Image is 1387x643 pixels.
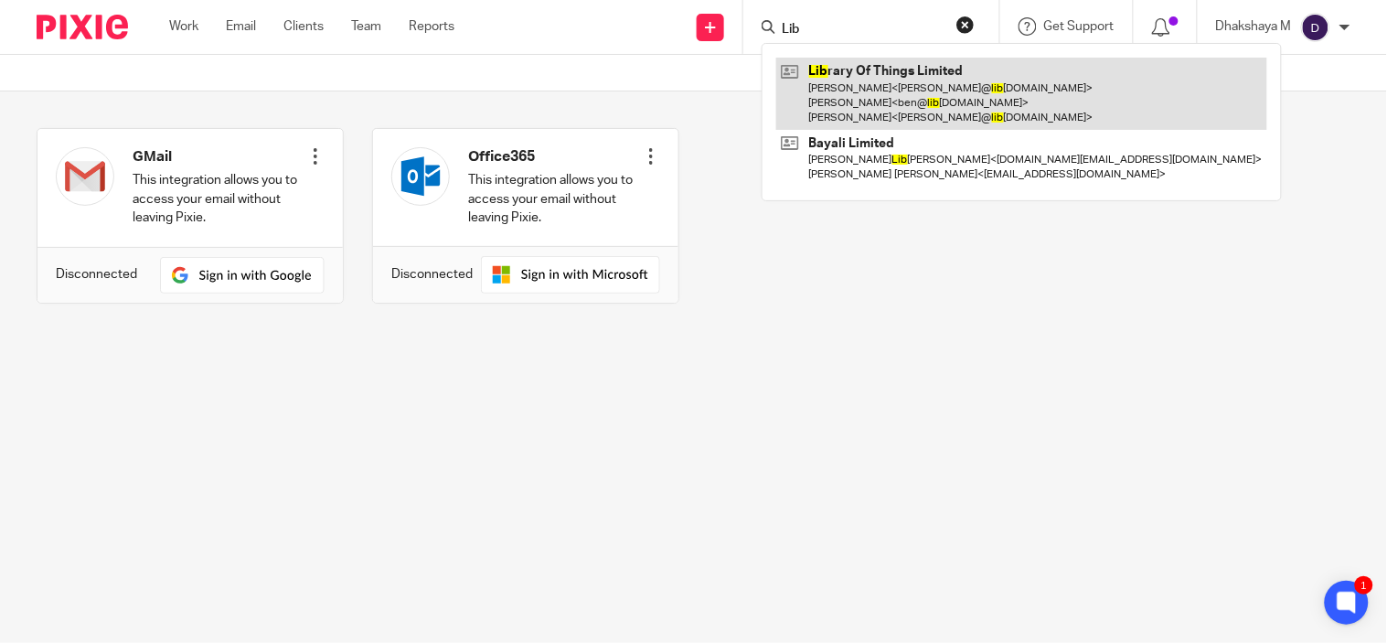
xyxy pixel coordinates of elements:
a: Email [226,17,256,36]
a: Reports [409,17,454,36]
a: Clients [283,17,324,36]
button: Clear [956,16,975,34]
img: gmail.svg [56,147,114,206]
div: 1 [1355,576,1373,595]
img: outlook.svg [391,147,450,206]
p: Disconnected [56,265,137,284]
a: Work [169,17,198,36]
img: svg%3E [1301,13,1330,42]
p: Disconnected [391,265,473,284]
img: sign-in-with-outlook.svg [481,256,660,294]
h4: GMail [133,147,306,166]
h4: Office365 [468,147,642,166]
p: Dhakshaya M [1216,17,1292,36]
p: This integration allows you to access your email without leaving Pixie. [133,171,306,227]
input: Search [780,22,944,38]
img: Pixie [37,15,128,39]
span: Get Support [1044,20,1115,33]
a: Team [351,17,381,36]
p: This integration allows you to access your email without leaving Pixie. [468,171,642,227]
img: sign-in-with-gmail.svg [160,257,325,294]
